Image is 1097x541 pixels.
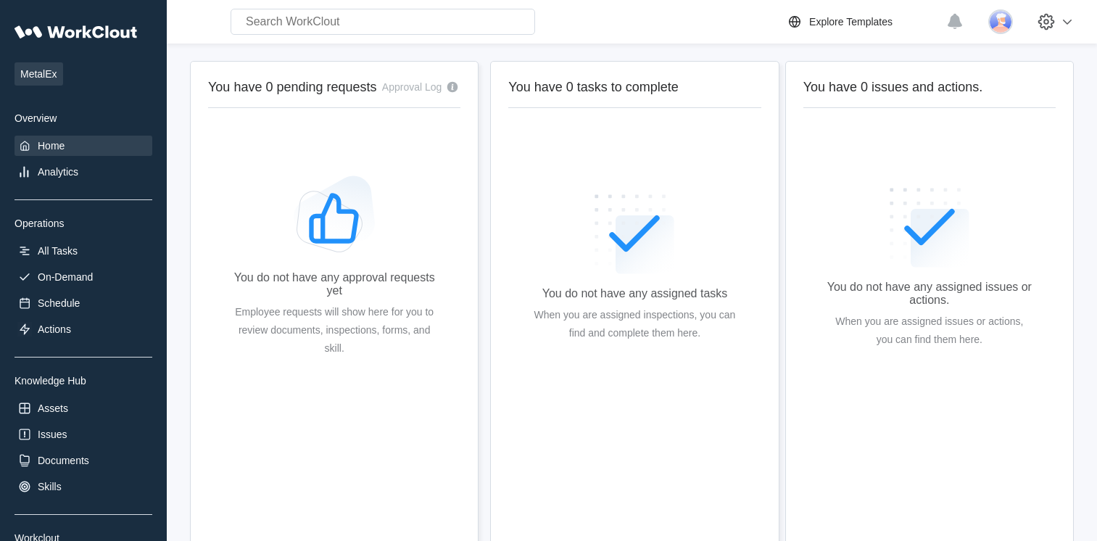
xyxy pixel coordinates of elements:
[542,287,728,300] div: You do not have any assigned tasks
[827,313,1032,349] div: When you are assigned issues or actions, you can find them here.
[15,218,152,229] div: Operations
[38,323,71,335] div: Actions
[231,271,437,297] div: You do not have any approval requests yet
[15,375,152,387] div: Knowledge Hub
[15,424,152,445] a: Issues
[803,79,1056,96] h2: You have 0 issues and actions.
[15,112,152,124] div: Overview
[988,9,1013,34] img: user-3.png
[786,13,939,30] a: Explore Templates
[827,281,1032,307] div: You do not have any assigned issues or actions.
[15,450,152,471] a: Documents
[15,319,152,339] a: Actions
[38,455,89,466] div: Documents
[38,429,67,440] div: Issues
[208,79,377,96] h2: You have 0 pending requests
[15,241,152,261] a: All Tasks
[38,481,62,492] div: Skills
[38,245,78,257] div: All Tasks
[15,398,152,418] a: Assets
[15,162,152,182] a: Analytics
[38,166,78,178] div: Analytics
[38,271,93,283] div: On-Demand
[38,140,65,152] div: Home
[231,9,535,35] input: Search WorkClout
[38,297,80,309] div: Schedule
[15,293,152,313] a: Schedule
[15,476,152,497] a: Skills
[15,267,152,287] a: On-Demand
[531,306,737,342] div: When you are assigned inspections, you can find and complete them here.
[809,16,893,28] div: Explore Templates
[382,81,442,93] div: Approval Log
[231,303,437,358] div: Employee requests will show here for you to review documents, inspections, forms, and skill.
[38,402,68,414] div: Assets
[15,62,63,86] span: MetalEx
[508,79,761,96] h2: You have 0 tasks to complete
[15,136,152,156] a: Home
